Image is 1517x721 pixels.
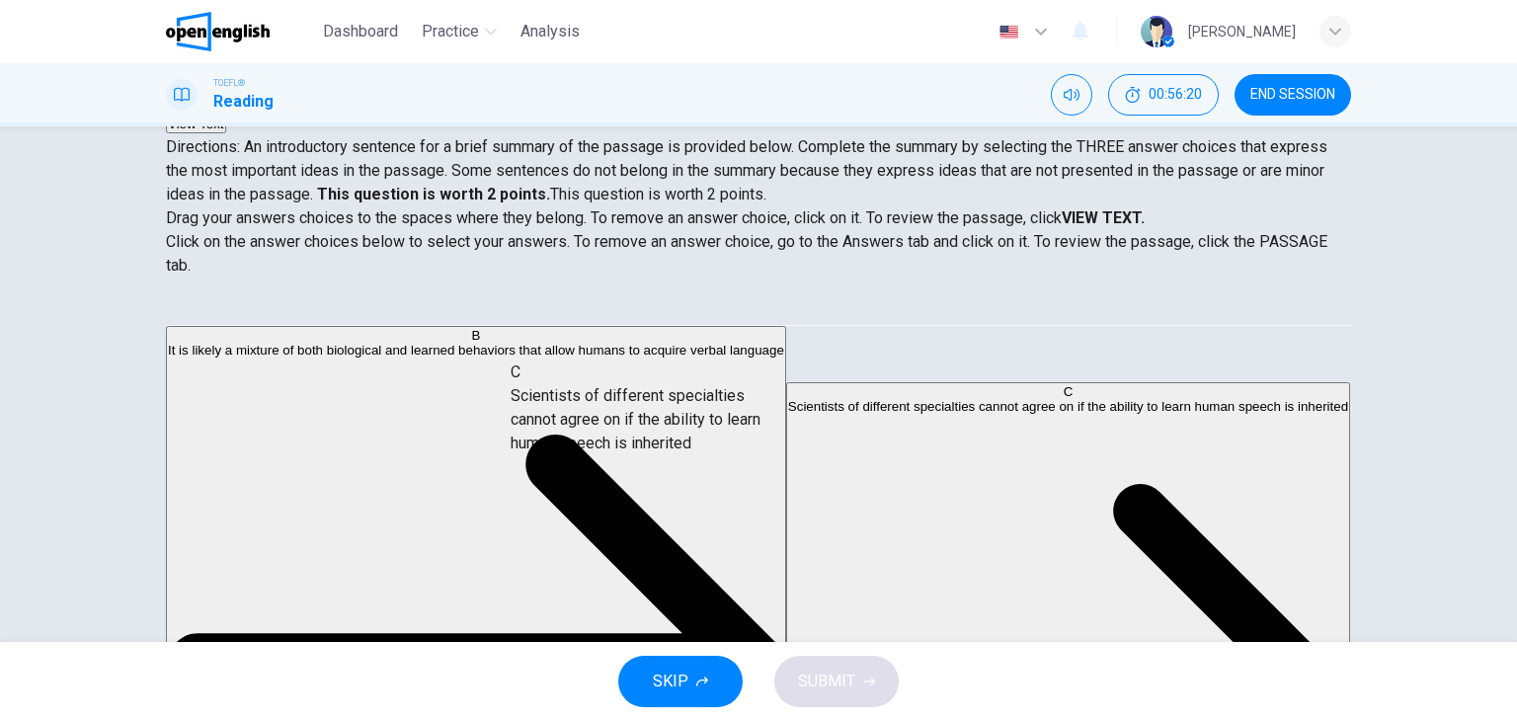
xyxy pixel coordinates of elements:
[1051,74,1092,116] div: Mute
[1108,74,1219,116] button: 00:56:20
[1149,87,1202,103] span: 00:56:20
[414,14,505,49] button: Practice
[513,14,588,49] button: Analysis
[1235,74,1351,116] button: END SESSION
[323,20,398,43] span: Dashboard
[997,25,1021,40] img: en
[213,90,274,114] h1: Reading
[166,12,270,51] img: OpenEnglish logo
[213,76,245,90] span: TOEFL®
[1188,20,1296,43] div: [PERSON_NAME]
[168,343,784,358] span: It is likely a mixture of both biological and learned behaviors that allow humans to acquire verb...
[788,398,1348,413] span: Scientists of different specialties cannot agree on if the ability to learn human speech is inher...
[1062,208,1145,227] strong: VIEW TEXT.
[166,12,315,51] a: OpenEnglish logo
[520,20,580,43] span: Analysis
[166,137,1327,203] span: Directions: An introductory sentence for a brief summary of the passage is provided below. Comple...
[166,278,1351,325] div: Choose test type tabs
[166,230,1351,278] p: Click on the answer choices below to select your answers. To remove an answer choice, go to the A...
[1141,16,1172,47] img: Profile picture
[166,206,1351,230] p: Drag your answers choices to the spaces where they belong. To remove an answer choice, click on i...
[168,328,784,343] div: B
[653,668,688,695] span: SKIP
[618,656,743,707] button: SKIP
[422,20,479,43] span: Practice
[1250,87,1335,103] span: END SESSION
[315,14,406,49] button: Dashboard
[1108,74,1219,116] div: Hide
[788,383,1348,398] div: C
[550,185,766,203] span: This question is worth 2 points.
[313,185,550,203] strong: This question is worth 2 points.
